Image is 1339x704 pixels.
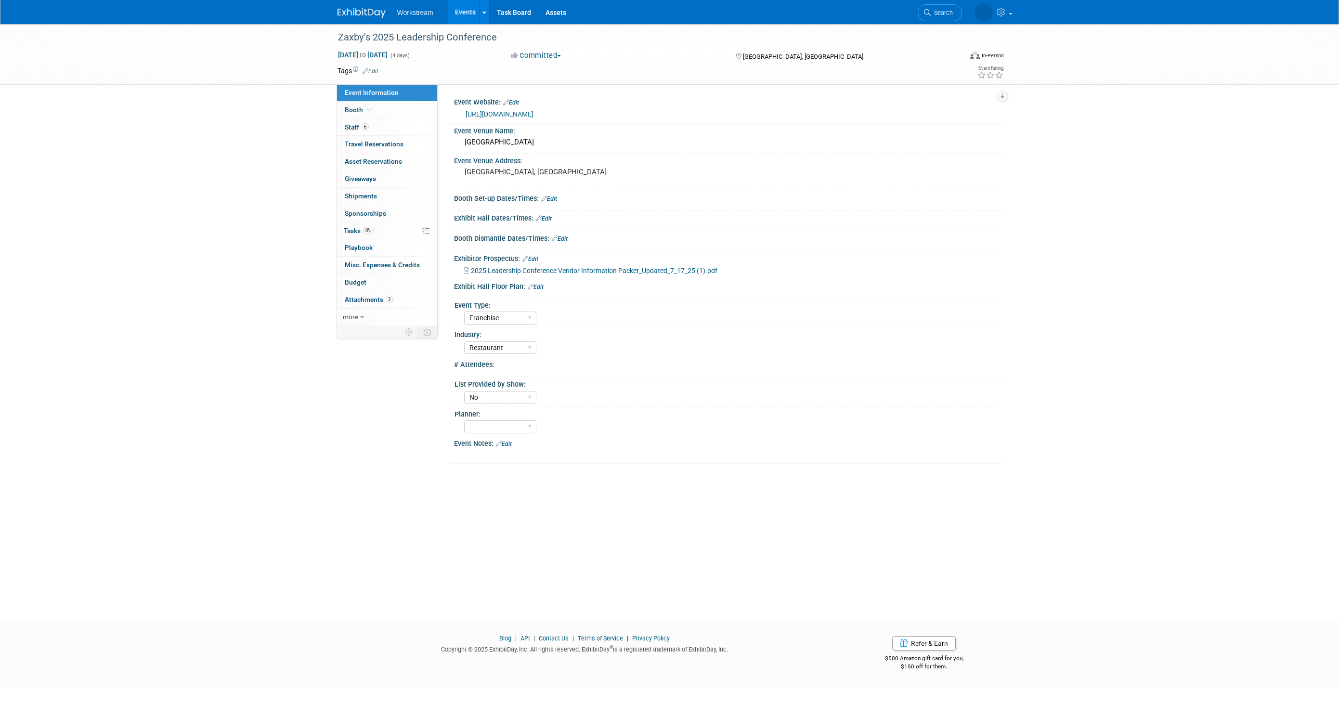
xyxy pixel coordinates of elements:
[455,377,998,389] div: List Provided by Show:
[536,215,552,222] a: Edit
[846,648,1002,670] div: $500 Amazon gift card for you,
[345,140,403,148] span: Travel Reservations
[931,9,953,16] span: Search
[337,119,437,136] a: Staff6
[358,51,367,59] span: to
[337,309,437,326] a: more
[345,157,402,165] span: Asset Reservations
[363,227,374,234] span: 0%
[345,89,399,96] span: Event Information
[338,8,386,18] img: ExhibitDay
[454,154,1002,166] div: Event Venue Address:
[335,29,948,46] div: Zaxby's 2025 Leadership Conference
[455,407,998,419] div: Planner:
[466,110,533,118] a: [URL][DOMAIN_NAME]
[363,68,378,75] a: Edit
[454,279,1002,292] div: Exhibit Hall Floor Plan:
[337,153,437,170] a: Asset Reservations
[496,441,512,447] a: Edit
[454,191,1002,204] div: Booth Set-up Dates/Times:
[610,645,613,650] sup: ®
[338,643,832,654] div: Copyright © 2025 ExhibitDay, Inc. All rights reserved. ExhibitDay is a registered trademark of Ex...
[455,327,998,339] div: Industry:
[977,66,1003,71] div: Event Rating
[465,168,672,176] pre: [GEOGRAPHIC_DATA], [GEOGRAPHIC_DATA]
[345,261,420,269] span: Misc. Expenses & Credits
[454,95,1002,107] div: Event Website:
[499,635,511,642] a: Blog
[345,123,369,131] span: Staff
[345,209,386,217] span: Sponsorships
[455,298,998,310] div: Event Type:
[337,239,437,256] a: Playbook
[401,326,418,339] td: Personalize Event Tab Strip
[454,357,1002,369] div: # Attendees:
[337,205,437,222] a: Sponsorships
[578,635,623,642] a: Terms of Service
[905,50,1004,65] div: Event Format
[454,211,1002,223] div: Exhibit Hall Dates/Times:
[918,4,962,21] a: Search
[337,102,437,118] a: Booth
[846,663,1002,671] div: $150 off for them.
[337,274,437,291] a: Budget
[345,278,366,286] span: Budget
[970,52,980,59] img: Format-Inperson.png
[337,257,437,274] a: Misc. Expenses & Credits
[981,52,1004,59] div: In-Person
[344,227,374,235] span: Tasks
[343,313,358,321] span: more
[345,106,374,114] span: Booth
[454,124,1002,136] div: Event Venue Name:
[624,635,631,642] span: |
[507,51,565,61] button: Committed
[464,267,717,274] a: 2025 Leadership Conference Vendor Information Packet_Updated_7_17_25 (1).pdf
[454,436,1002,449] div: Event Notes:
[513,635,519,642] span: |
[345,192,377,200] span: Shipments
[528,284,544,290] a: Edit
[461,135,995,150] div: [GEOGRAPHIC_DATA]
[520,635,530,642] a: API
[345,296,393,303] span: Attachments
[390,52,410,59] span: (4 days)
[541,196,557,202] a: Edit
[337,291,437,308] a: Attachments3
[337,188,437,205] a: Shipments
[454,251,1002,264] div: Exhibitor Prospectus:
[337,222,437,239] a: Tasks0%
[632,635,670,642] a: Privacy Policy
[345,244,373,251] span: Playbook
[892,636,956,651] a: Refer & Earn
[338,51,388,59] span: [DATE] [DATE]
[367,107,372,112] i: Booth reservation complete
[539,635,569,642] a: Contact Us
[362,123,369,130] span: 6
[531,635,537,642] span: |
[386,296,393,303] span: 3
[975,3,993,22] img: Keira Wiele
[552,235,568,242] a: Edit
[503,99,519,106] a: Edit
[570,635,576,642] span: |
[397,9,433,16] span: Workstream
[337,170,437,187] a: Giveaways
[417,326,437,339] td: Toggle Event Tabs
[345,175,376,183] span: Giveaways
[337,84,437,101] a: Event Information
[454,231,1002,244] div: Booth Dismantle Dates/Times:
[522,256,538,262] a: Edit
[471,267,717,274] span: 2025 Leadership Conference Vendor Information Packet_Updated_7_17_25 (1).pdf
[743,53,863,60] span: [GEOGRAPHIC_DATA], [GEOGRAPHIC_DATA]
[337,136,437,153] a: Travel Reservations
[338,66,378,76] td: Tags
